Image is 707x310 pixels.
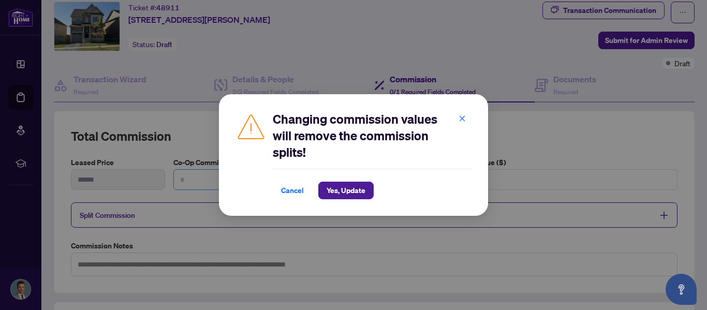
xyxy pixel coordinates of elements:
[273,111,472,160] h2: Changing commission values will remove the commission splits!
[459,115,466,122] span: close
[318,182,374,199] button: Yes, Update
[273,182,312,199] button: Cancel
[327,182,365,199] span: Yes, Update
[666,274,697,305] button: Open asap
[281,182,304,199] span: Cancel
[235,111,267,142] img: Caution Icon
